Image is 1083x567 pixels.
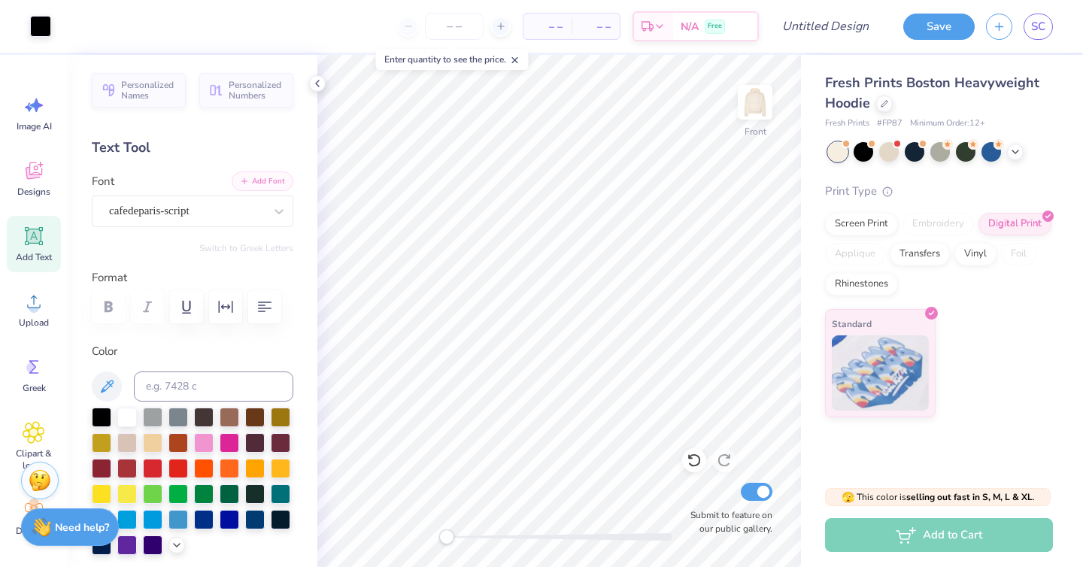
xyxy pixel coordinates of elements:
[877,117,902,130] span: # FP87
[978,213,1051,235] div: Digital Print
[682,508,772,535] label: Submit to feature on our public gallery.
[376,49,529,70] div: Enter quantity to see the price.
[92,73,186,108] button: Personalized Names
[954,243,997,265] div: Vinyl
[842,490,854,505] span: 🫣
[92,138,293,158] div: Text Tool
[842,490,1035,504] span: This color is .
[55,520,109,535] strong: Need help?
[825,213,898,235] div: Screen Print
[1001,243,1036,265] div: Foil
[825,273,898,296] div: Rhinestones
[1031,18,1045,35] span: SC
[890,243,950,265] div: Transfers
[825,243,885,265] div: Applique
[23,382,46,394] span: Greek
[9,447,59,471] span: Clipart & logos
[92,343,293,360] label: Color
[134,371,293,402] input: e.g. 7428 c
[902,213,974,235] div: Embroidery
[92,269,293,287] label: Format
[92,173,114,190] label: Font
[770,11,881,41] input: Untitled Design
[708,21,722,32] span: Free
[199,242,293,254] button: Switch to Greek Letters
[832,316,872,332] span: Standard
[16,525,52,537] span: Decorate
[832,335,929,411] img: Standard
[745,125,766,138] div: Front
[232,171,293,191] button: Add Font
[425,13,484,40] input: – –
[910,117,985,130] span: Minimum Order: 12 +
[16,251,52,263] span: Add Text
[17,186,50,198] span: Designs
[681,19,699,35] span: N/A
[825,117,869,130] span: Fresh Prints
[532,19,563,35] span: – –
[19,317,49,329] span: Upload
[199,73,293,108] button: Personalized Numbers
[229,80,284,101] span: Personalized Numbers
[439,529,454,544] div: Accessibility label
[903,14,975,40] button: Save
[581,19,611,35] span: – –
[1024,14,1053,40] a: SC
[825,183,1053,200] div: Print Type
[121,80,177,101] span: Personalized Names
[906,491,1033,503] strong: selling out fast in S, M, L & XL
[825,74,1039,112] span: Fresh Prints Boston Heavyweight Hoodie
[740,87,770,117] img: Front
[17,120,52,132] span: Image AI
